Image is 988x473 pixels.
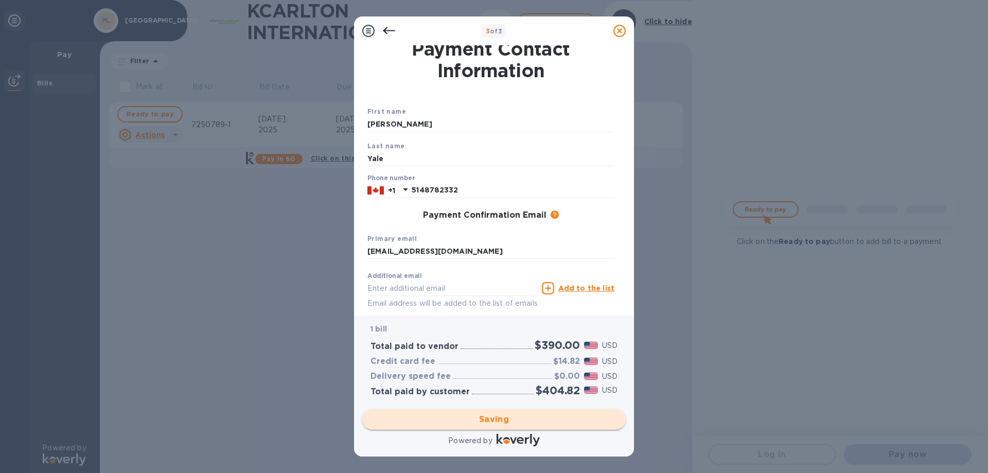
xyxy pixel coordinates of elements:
b: First name [367,108,406,115]
p: USD [602,385,617,396]
p: USD [602,371,617,382]
h3: Credit card fee [370,357,435,366]
b: 1 bill [370,325,387,333]
h3: $0.00 [554,372,580,381]
label: Additional email [367,273,422,279]
h1: Payment Contact Information [367,38,614,81]
input: Enter additional email [367,281,538,296]
img: Logo [497,434,540,446]
p: Powered by [448,435,492,446]
img: USD [584,342,598,349]
b: of 3 [486,27,503,35]
h3: Total paid to vendor [370,342,458,352]
h3: Payment Confirmation Email [423,211,546,220]
p: USD [602,356,617,367]
input: Enter your phone number [412,183,614,198]
h3: $14.82 [553,357,580,366]
label: Phone number [367,176,415,182]
h3: Total paid by customer [370,387,470,397]
p: +1 [388,185,395,196]
b: Primary email [367,235,417,242]
img: CA [367,185,384,196]
h2: $404.82 [536,384,580,397]
h2: $390.00 [535,339,580,352]
b: Last name [367,142,405,150]
input: Enter your last name [367,151,614,166]
p: Email address will be added to the list of emails [367,297,538,309]
h3: Delivery speed fee [370,372,451,381]
span: 3 [486,27,490,35]
p: USD [602,340,617,351]
u: Add to the list [558,284,614,292]
input: Enter your first name [367,117,614,132]
img: USD [584,358,598,365]
img: USD [584,387,598,394]
input: Enter your primary name [367,244,614,259]
img: USD [584,373,598,380]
